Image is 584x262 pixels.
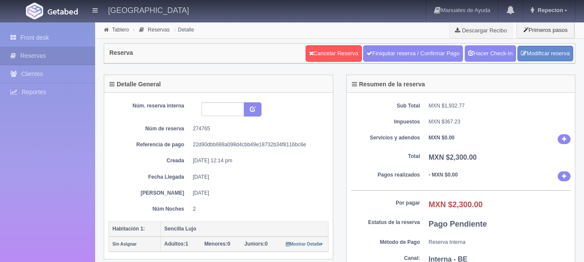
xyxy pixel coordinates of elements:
[115,102,184,110] dt: Núm. reserva interna
[429,135,455,141] b: MXN $0.00
[351,102,420,110] dt: Sub Total
[115,174,184,181] dt: Fecha Llegada
[429,118,571,126] dd: MXN $367.23
[148,27,170,33] a: Reservas
[108,4,189,15] h4: [GEOGRAPHIC_DATA]
[109,50,133,56] h4: Reserva
[204,241,227,247] strong: Menores:
[286,242,323,246] small: Mostrar Detalle
[115,125,184,133] dt: Núm de reserva
[465,45,516,62] a: Hacer Check-In
[517,22,574,38] button: Primeros pasos
[115,141,184,148] dt: Referencia de pago
[193,189,322,197] dd: [DATE]
[244,241,268,247] span: 0
[429,200,483,209] b: MXN $2,300.00
[429,239,571,246] dd: Reserva Interna
[351,134,420,142] dt: Servicios y adendos
[26,3,43,19] img: Getabed
[112,226,145,232] b: Habitación 1:
[429,220,487,228] b: Pago Pendiente
[172,25,196,34] li: Detalle
[351,118,420,126] dt: Impuestos
[164,241,185,247] strong: Adultos:
[204,241,230,247] span: 0
[352,81,425,88] h4: Resumen de la reserva
[193,125,322,133] dd: 274765
[193,141,322,148] dd: 22d90dbb688a098d4cbb49e18732b34f8116bc6e
[193,174,322,181] dd: [DATE]
[351,171,420,179] dt: Pagos realizados
[351,255,420,262] dt: Canal:
[536,7,563,13] span: Repecion
[351,219,420,226] dt: Estatus de la reserva
[450,22,512,39] a: Descargar Recibo
[115,189,184,197] dt: [PERSON_NAME]
[517,46,573,62] a: Modificar reserva
[161,221,329,237] th: Sencilla Lujo
[193,157,322,164] dd: [DATE] 12:14 pm
[351,199,420,207] dt: Por pagar
[351,239,420,246] dt: Método de Pago
[363,45,463,62] a: Finiquitar reserva / Confirmar Pago
[112,27,129,33] a: Tablero
[429,172,458,178] b: - MXN $0.00
[48,8,78,15] img: Getabed
[109,81,161,88] h4: Detalle General
[429,102,571,110] dd: MXN $1,932.77
[244,241,265,247] strong: Juniors:
[112,242,137,246] small: Sin Asignar
[115,157,184,164] dt: Creada
[164,241,188,247] span: 1
[429,154,477,161] b: MXN $2,300.00
[351,153,420,160] dt: Total
[306,45,362,62] a: Cancelar Reserva
[286,241,323,247] a: Mostrar Detalle
[115,205,184,213] dt: Núm Noches
[193,205,322,213] dd: 2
